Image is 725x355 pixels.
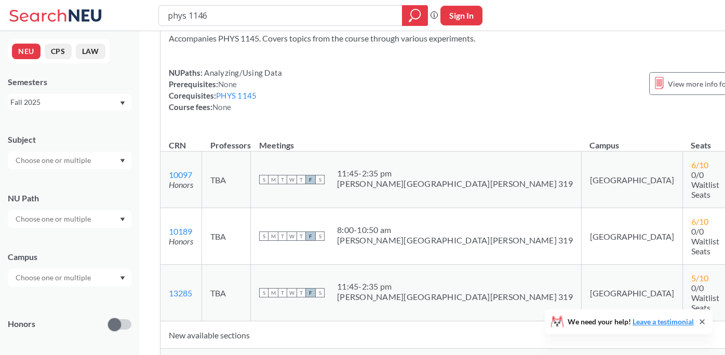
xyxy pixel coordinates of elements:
[287,288,297,297] span: W
[216,91,257,100] a: PHYS 1145
[337,281,573,292] div: 11:45 - 2:35 pm
[691,160,708,170] span: 6 / 10
[287,231,297,241] span: W
[169,67,282,113] div: NUPaths: Prerequisites: Corequisites: Course fees:
[202,129,251,152] th: Professors
[581,152,682,208] td: [GEOGRAPHIC_DATA]
[581,129,682,152] th: Campus
[167,7,395,24] input: Class, professor, course number, "phrase"
[581,265,682,321] td: [GEOGRAPHIC_DATA]
[691,226,719,256] span: 0/0 Waitlist Seats
[120,101,125,105] svg: Dropdown arrow
[691,216,708,226] span: 6 / 10
[297,288,306,297] span: T
[8,152,131,169] div: Dropdown arrow
[8,318,35,330] p: Honors
[297,231,306,241] span: T
[120,159,125,163] svg: Dropdown arrow
[169,226,192,236] a: 10189
[568,318,694,325] span: We need your help!
[203,68,282,77] span: Analyzing/Using Data
[212,102,231,112] span: None
[120,276,125,280] svg: Dropdown arrow
[315,288,325,297] span: S
[268,175,278,184] span: M
[337,292,573,302] div: [PERSON_NAME][GEOGRAPHIC_DATA][PERSON_NAME] 319
[691,283,719,312] span: 0/0 Waitlist Seats
[315,231,325,241] span: S
[691,170,719,199] span: 0/0 Waitlist Seats
[337,235,573,245] div: [PERSON_NAME][GEOGRAPHIC_DATA][PERSON_NAME] 319
[306,288,315,297] span: F
[12,44,41,59] button: NEU
[315,175,325,184] span: S
[297,175,306,184] span: T
[633,317,694,326] a: Leave a testimonial
[169,236,193,246] i: Honors
[218,79,237,89] span: None
[8,193,131,204] div: NU Path
[169,170,192,180] a: 10097
[8,94,131,111] div: Fall 2025Dropdown arrow
[202,152,251,208] td: TBA
[402,5,428,26] div: magnifying glass
[10,213,98,225] input: Choose one or multiple
[10,154,98,167] input: Choose one or multiple
[8,134,131,145] div: Subject
[337,168,573,179] div: 11:45 - 2:35 pm
[268,231,278,241] span: M
[306,231,315,241] span: F
[120,217,125,222] svg: Dropdown arrow
[10,97,119,108] div: Fall 2025
[259,288,268,297] span: S
[259,175,268,184] span: S
[691,273,708,283] span: 5 / 10
[169,140,186,151] div: CRN
[202,265,251,321] td: TBA
[581,208,682,265] td: [GEOGRAPHIC_DATA]
[8,269,131,286] div: Dropdown arrow
[45,44,72,59] button: CPS
[169,288,192,298] a: 13285
[278,231,287,241] span: T
[8,76,131,88] div: Semesters
[306,175,315,184] span: F
[259,231,268,241] span: S
[10,271,98,284] input: Choose one or multiple
[76,44,105,59] button: LAW
[278,175,287,184] span: T
[8,251,131,263] div: Campus
[169,180,193,189] i: Honors
[337,179,573,189] div: [PERSON_NAME][GEOGRAPHIC_DATA][PERSON_NAME] 319
[287,175,297,184] span: W
[440,6,482,25] button: Sign In
[409,8,421,23] svg: magnifying glass
[268,288,278,297] span: M
[278,288,287,297] span: T
[8,210,131,228] div: Dropdown arrow
[251,129,582,152] th: Meetings
[202,208,251,265] td: TBA
[337,225,573,235] div: 8:00 - 10:50 am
